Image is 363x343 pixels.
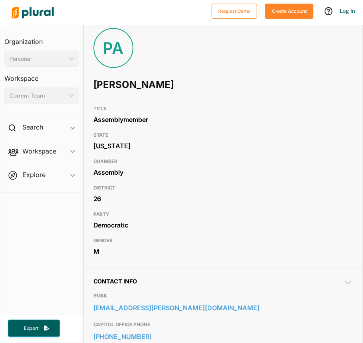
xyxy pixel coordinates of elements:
[93,73,249,97] h1: [PERSON_NAME]
[93,331,353,343] a: [PHONE_NUMBER]
[93,236,353,245] h3: GENDER
[93,219,353,231] div: Democratic
[93,193,353,205] div: 26
[8,320,60,337] button: Export
[93,130,353,140] h3: STATE
[93,157,353,166] h3: CHAMBER
[4,30,79,48] h3: Organization
[212,4,257,19] button: Request Demo
[93,166,353,178] div: Assembly
[93,114,353,126] div: Assemblymember
[93,104,353,114] h3: TITLE
[93,291,353,301] h3: EMAIL
[93,320,353,329] h3: CAPITOL OFFICE PHONE
[10,92,66,100] div: Current Team
[18,325,44,332] span: Export
[265,6,313,15] a: Create Account
[93,183,353,193] h3: DISTRICT
[22,123,43,132] h2: Search
[93,302,353,314] a: [EMAIL_ADDRESS][PERSON_NAME][DOMAIN_NAME]
[265,4,313,19] button: Create Account
[4,67,79,84] h3: Workspace
[93,245,353,257] div: M
[93,209,353,219] h3: PARTY
[340,7,355,14] a: Log In
[93,278,137,285] span: Contact Info
[212,6,257,15] a: Request Demo
[10,55,66,63] div: Personal
[93,28,133,68] div: PA
[93,140,353,152] div: [US_STATE]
